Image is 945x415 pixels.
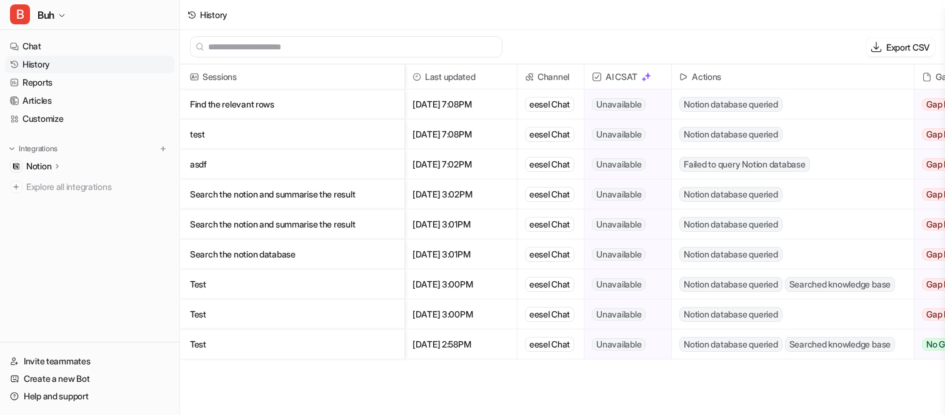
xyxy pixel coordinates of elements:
[410,269,512,299] span: [DATE] 3:00PM
[5,56,174,73] a: History
[7,144,16,153] img: expand menu
[190,89,394,119] p: Find the relevant rows
[410,89,512,119] span: [DATE] 7:08PM
[5,352,174,370] a: Invite teammates
[190,329,394,359] p: Test
[5,370,174,387] a: Create a new Bot
[525,157,574,172] div: eesel Chat
[410,119,512,149] span: [DATE] 7:08PM
[866,38,935,56] button: Export CSV
[5,74,174,91] a: Reports
[592,248,646,261] span: Unavailable
[592,188,646,201] span: Unavailable
[410,179,512,209] span: [DATE] 3:02PM
[679,307,782,322] span: Notion database queried
[525,217,574,232] div: eesel Chat
[190,209,394,239] p: Search the notion and summarise the result
[410,299,512,329] span: [DATE] 3:00PM
[679,127,782,142] span: Notion database queried
[190,179,394,209] p: Search the notion and summarise the result
[410,209,512,239] span: [DATE] 3:01PM
[410,149,512,179] span: [DATE] 7:02PM
[10,4,30,24] span: B
[785,277,895,292] span: Searched knowledge base
[159,144,167,153] img: menu_add.svg
[5,387,174,405] a: Help and support
[10,181,22,193] img: explore all integrations
[592,338,646,351] span: Unavailable
[525,247,574,262] div: eesel Chat
[5,142,61,155] button: Integrations
[37,6,54,24] span: Buh
[592,308,646,321] span: Unavailable
[26,177,169,197] span: Explore all integrations
[190,119,394,149] p: test
[525,337,574,352] div: eesel Chat
[525,187,574,202] div: eesel Chat
[410,329,512,359] span: [DATE] 2:58PM
[592,278,646,291] span: Unavailable
[525,307,574,322] div: eesel Chat
[190,299,394,329] p: Test
[592,218,646,231] span: Unavailable
[679,97,782,112] span: Notion database queried
[190,269,394,299] p: Test
[185,64,399,89] span: Sessions
[886,41,930,54] p: Export CSV
[679,277,782,292] span: Notion database queried
[410,64,512,89] span: Last updated
[525,127,574,142] div: eesel Chat
[12,162,20,170] img: Notion
[525,97,574,112] div: eesel Chat
[5,178,174,196] a: Explore all integrations
[522,64,579,89] span: Channel
[5,110,174,127] a: Customize
[592,98,646,111] span: Unavailable
[26,160,51,172] p: Notion
[679,187,782,202] span: Notion database queried
[679,247,782,262] span: Notion database queried
[679,337,782,352] span: Notion database queried
[5,37,174,55] a: Chat
[525,277,574,292] div: eesel Chat
[679,217,782,232] span: Notion database queried
[200,8,227,21] div: History
[190,239,394,269] p: Search the notion database
[410,239,512,269] span: [DATE] 3:01PM
[19,144,57,154] p: Integrations
[592,128,646,141] span: Unavailable
[679,157,810,172] span: Failed to query Notion database
[592,158,646,171] span: Unavailable
[190,149,394,179] p: asdf
[589,64,666,89] span: AI CSAT
[5,92,174,109] a: Articles
[692,64,721,89] h2: Actions
[785,337,895,352] span: Searched knowledge base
